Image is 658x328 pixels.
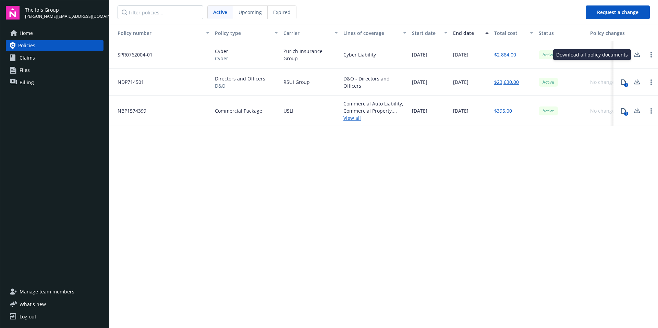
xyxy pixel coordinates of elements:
[587,25,630,41] button: Policy changes
[453,51,468,58] span: [DATE]
[617,48,630,62] button: 1
[213,9,227,16] span: Active
[343,29,399,37] div: Lines of coverage
[25,6,103,20] button: The Ibis Group[PERSON_NAME][EMAIL_ADDRESS][DOMAIN_NAME]
[112,29,202,37] div: Policy number
[6,77,103,88] a: Billing
[215,107,262,114] span: Commercial Package
[536,25,587,41] button: Status
[20,52,35,63] span: Claims
[617,104,630,118] button: 1
[453,78,468,86] span: [DATE]
[283,107,293,114] span: USLI
[215,75,265,82] span: Directors and Officers
[273,9,291,16] span: Expired
[617,75,630,89] button: 1
[112,107,146,114] span: NBP1574399
[215,55,228,62] span: Cyber
[25,13,103,20] span: [PERSON_NAME][EMAIL_ADDRESS][DOMAIN_NAME]
[647,107,655,115] a: Open options
[647,51,655,59] a: Open options
[586,5,650,19] button: Request a change
[20,286,74,297] span: Manage team members
[283,78,310,86] span: RSUI Group
[412,29,440,37] div: Start date
[6,40,103,51] a: Policies
[450,25,491,41] button: End date
[541,52,555,58] span: Active
[453,29,481,37] div: End date
[494,107,512,114] a: $395.00
[118,5,203,19] input: Filter policies...
[343,100,406,114] div: Commercial Auto Liability, Commercial Property, General Liability
[215,29,270,37] div: Policy type
[112,78,144,86] span: NDP714501
[6,28,103,39] a: Home
[6,286,103,297] a: Manage team members
[18,40,35,51] span: Policies
[590,107,617,114] div: No changes
[409,25,450,41] button: Start date
[6,6,20,20] img: navigator-logo.svg
[112,51,153,58] span: SPR0762004-01
[412,107,427,114] span: [DATE]
[590,78,617,86] div: No changes
[412,51,427,58] span: [DATE]
[20,65,30,76] span: Files
[343,51,376,58] div: Cyber Liability
[25,6,103,13] span: The Ibis Group
[624,112,628,116] div: 1
[590,29,627,37] div: Policy changes
[283,29,330,37] div: Carrier
[647,78,655,86] a: Open options
[541,79,555,85] span: Active
[6,301,57,308] button: What's new
[20,77,34,88] span: Billing
[281,25,341,41] button: Carrier
[215,82,265,89] span: D&O
[20,301,46,308] span: What ' s new
[553,49,631,60] div: Download all policy documents
[343,114,406,122] a: View all
[341,25,409,41] button: Lines of coverage
[494,78,519,86] a: $23,630.00
[20,28,33,39] span: Home
[494,51,516,58] a: $2,884.00
[491,25,536,41] button: Total cost
[453,107,468,114] span: [DATE]
[20,311,36,322] div: Log out
[541,108,555,114] span: Active
[6,52,103,63] a: Claims
[212,25,281,41] button: Policy type
[6,65,103,76] a: Files
[283,48,338,62] span: Zurich Insurance Group
[343,75,406,89] div: D&O - Directors and Officers
[112,29,202,37] div: Toggle SortBy
[624,83,628,87] div: 1
[239,9,262,16] span: Upcoming
[412,78,427,86] span: [DATE]
[539,29,585,37] div: Status
[494,29,526,37] div: Total cost
[215,48,228,55] span: Cyber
